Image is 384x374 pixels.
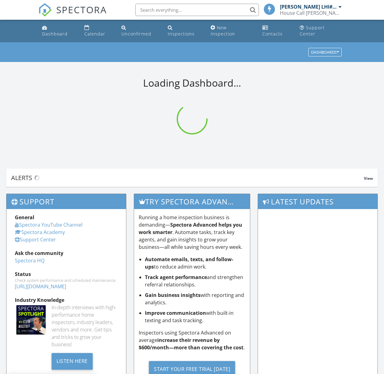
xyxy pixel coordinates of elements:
[145,273,245,288] li: and strengthen referral relationships.
[262,31,283,37] div: Contacts
[15,221,82,228] a: Spectora YouTube Channel
[280,10,342,16] div: House Call NOLA ©2023 House Call
[6,194,126,209] h3: Support
[40,22,77,40] a: Dashboard
[84,31,105,37] div: Calendar
[56,3,107,16] span: SPECTORA
[139,329,245,351] p: Inspectors using Spectora Advanced on average .
[15,283,66,290] a: [URL][DOMAIN_NAME]
[211,25,235,37] div: New Inspection
[364,176,373,181] span: View
[15,229,65,236] a: Spectora Academy
[145,256,233,270] strong: Automate emails, texts, and follow-ups
[139,221,242,236] strong: Spectora Advanced helps you work smarter
[145,274,207,281] strong: Track agent performance
[52,357,93,364] a: Listen Here
[16,305,46,335] img: Spectoraspolightmain
[15,257,44,264] a: Spectora HQ
[145,292,200,298] strong: Gain business insights
[52,353,93,370] div: Listen Here
[135,4,259,16] input: Search everything...
[258,194,378,209] h3: Latest Updates
[300,25,325,37] div: Support Center
[52,304,118,348] div: In-depth interviews with high-performance home inspectors, industry leaders, vendors and more. Ge...
[260,22,293,40] a: Contacts
[38,8,107,21] a: SPECTORA
[165,22,204,40] a: Inspections
[145,309,245,324] li: with built-in texting and task tracking.
[42,31,68,37] div: Dashboard
[15,278,118,283] div: Check system performance and scheduled maintenance.
[280,4,337,10] div: [PERSON_NAME] LHI# 11125
[208,22,255,40] a: New Inspection
[15,296,118,304] div: Industry Knowledge
[297,22,344,40] a: Support Center
[168,31,195,37] div: Inspections
[11,174,364,182] div: Alerts
[311,50,339,55] div: Dashboards
[15,236,56,243] a: Support Center
[15,214,34,221] strong: General
[82,22,114,40] a: Calendar
[121,31,151,37] div: Unconfirmed
[38,3,52,17] img: The Best Home Inspection Software - Spectora
[15,270,118,278] div: Status
[15,249,118,257] div: Ask the community
[134,194,250,209] h3: Try spectora advanced [DATE]
[119,22,160,40] a: Unconfirmed
[139,337,243,351] strong: increase their revenue by $600/month—more than covering the cost
[145,310,206,316] strong: Improve communication
[145,291,245,306] li: with reporting and analytics.
[145,256,245,270] li: to reduce admin work.
[308,48,342,57] button: Dashboards
[139,214,245,251] p: Running a home inspection business is demanding— . Automate tasks, track key agents, and gain ins...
